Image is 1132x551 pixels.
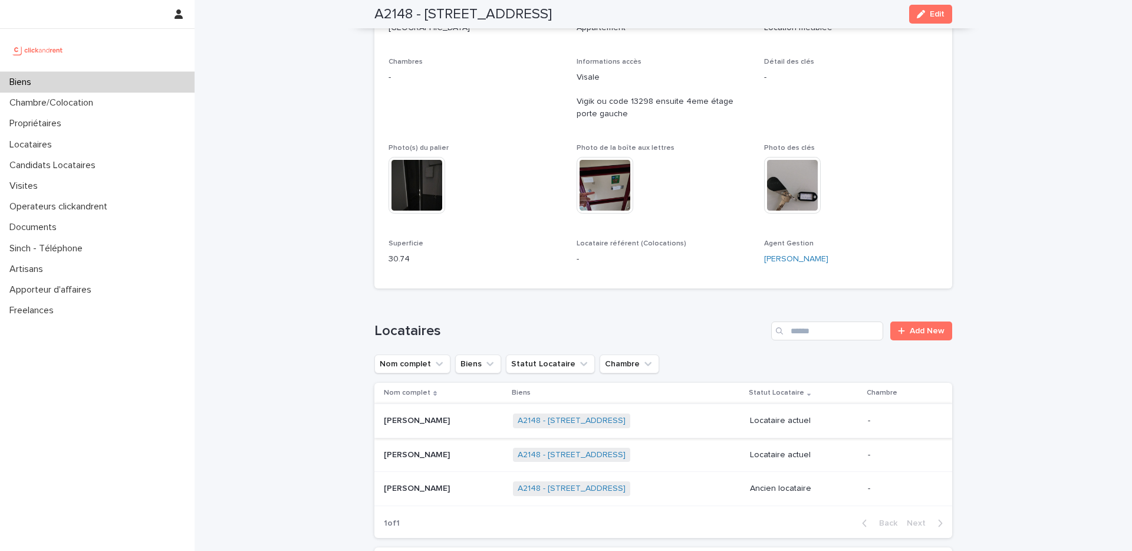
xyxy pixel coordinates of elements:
a: [PERSON_NAME] [764,253,828,265]
button: Chambre [600,355,659,373]
span: Add New [910,327,945,335]
span: Photo de la boîte aux lettres [577,145,674,152]
span: Back [872,519,897,527]
a: A2148 - [STREET_ADDRESS] [518,484,626,494]
p: Biens [5,77,41,88]
span: Photo(s) du palier [389,145,449,152]
span: Superficie [389,240,423,247]
p: Sinch - Téléphone [5,243,92,254]
button: Back [853,518,902,529]
p: Chambre/Colocation [5,97,103,109]
p: Biens [512,386,531,399]
p: 30.74 [389,253,562,265]
p: Freelances [5,305,63,316]
p: Locataires [5,139,61,150]
span: Edit [930,10,945,18]
p: Candidats Locataires [5,160,105,171]
span: Chambres [389,58,423,65]
tr: [PERSON_NAME][PERSON_NAME] A2148 - [STREET_ADDRESS] Ancien locataire- [374,472,952,506]
p: Documents [5,222,66,233]
span: Informations accès [577,58,641,65]
img: UCB0brd3T0yccxBKYDjQ [9,38,67,62]
span: Agent Gestion [764,240,814,247]
p: Operateurs clickandrent [5,201,117,212]
p: - [577,253,751,265]
button: Nom complet [374,355,450,373]
p: Statut Locataire [749,386,804,399]
p: [PERSON_NAME] [384,448,452,460]
p: - [764,71,938,84]
p: [PERSON_NAME] [384,481,452,494]
p: - [868,416,933,426]
h2: A2148 - [STREET_ADDRESS] [374,6,552,23]
a: A2148 - [STREET_ADDRESS] [518,416,626,426]
p: - [868,484,933,494]
p: - [868,450,933,460]
p: Locataire actuel [750,416,859,426]
button: Statut Locataire [506,355,595,373]
p: 1 of 1 [374,509,409,538]
p: Apporteur d'affaires [5,284,101,296]
span: Locataire référent (Colocations) [577,240,686,247]
p: Chambre [867,386,897,399]
button: Biens [455,355,501,373]
input: Search [771,322,883,340]
p: Visites [5,181,47,192]
span: Photo des clés [764,145,815,152]
h1: Locataires [374,323,766,340]
a: A2148 - [STREET_ADDRESS] [518,450,626,460]
p: Ancien locataire [750,484,859,494]
p: - [389,71,562,84]
tr: [PERSON_NAME][PERSON_NAME] A2148 - [STREET_ADDRESS] Locataire actuel- [374,438,952,472]
span: Next [907,519,933,527]
button: Next [902,518,952,529]
p: Nom complet [384,386,430,399]
p: Visale Vigik ou code 13298 ensuite 4eme étage porte gauche [577,71,751,120]
p: Propriétaires [5,118,71,129]
p: Locataire actuel [750,450,859,460]
button: Edit [909,5,952,24]
p: [PERSON_NAME] [384,414,452,426]
p: Artisans [5,264,52,275]
a: Add New [890,322,952,340]
tr: [PERSON_NAME][PERSON_NAME] A2148 - [STREET_ADDRESS] Locataire actuel- [374,404,952,438]
span: Détail des clés [764,58,814,65]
